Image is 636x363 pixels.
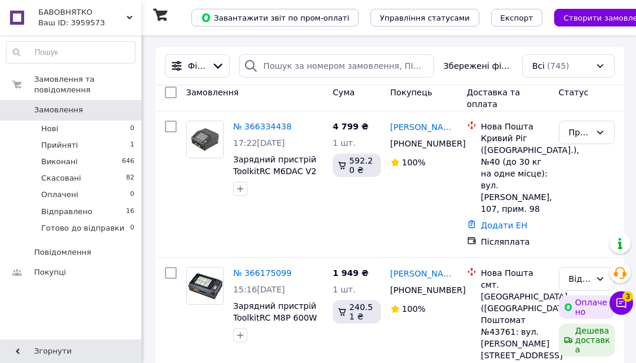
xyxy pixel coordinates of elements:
[402,158,426,167] span: 100%
[41,207,92,217] span: Відправлено
[547,61,569,71] span: (745)
[122,156,134,167] span: 646
[559,295,615,319] div: Оплачено
[187,121,223,158] img: Фото товару
[333,154,381,177] div: 592.20 ₴
[41,173,81,184] span: Скасовані
[388,135,450,152] div: [PHONE_NUMBER]
[34,74,141,95] span: Замовлення та повідомлення
[569,126,591,139] div: Прийнято
[41,156,78,167] span: Виконані
[622,291,633,302] span: 3
[333,285,356,294] span: 1 шт.
[126,173,134,184] span: 82
[239,54,434,78] input: Пошук за номером замовлення, ПІБ покупця, номером телефону, Email, номером накладної
[233,138,285,148] span: 17:22[DATE]
[186,267,224,305] a: Фото товару
[402,304,426,314] span: 100%
[233,301,323,358] a: Зарядний пристрій ToolkitRC M8P 600W 25A DC для 1-8S LiPo LiHV LiFe Li-ion NiMH NiCd Pb FPV
[187,271,223,301] img: Фото товару
[233,155,323,223] a: Зарядний пристрій ToolkitRC M6DAC V2 800W 25A DC AC для 1-6S LiPo LiHV LiFe Li-ion NiMH NiCd Pb FPV
[186,121,224,158] a: Фото товару
[38,18,141,28] div: Ваш ID: 3959573
[481,221,528,230] a: Додати ЕН
[501,14,534,22] span: Експорт
[467,88,520,109] span: Доставка та оплата
[481,267,549,279] div: Нова Пошта
[370,9,479,26] button: Управління статусами
[41,124,58,134] span: Нові
[41,223,124,234] span: Готово до відправки
[233,122,291,131] a: № 366334438
[481,132,549,215] div: Кривий Ріг ([GEOGRAPHIC_DATA].), №40 (до 30 кг на одне місце): вул. [PERSON_NAME], 107, прим. 98
[559,88,589,97] span: Статус
[390,88,432,97] span: Покупець
[191,9,359,26] button: Завантажити звіт по пром-оплаті
[233,268,291,278] a: № 366175099
[609,291,633,315] button: Чат з покупцем3
[390,268,458,279] a: [PERSON_NAME]
[6,42,135,63] input: Пошук
[443,60,513,72] span: Збережені фільтри:
[130,140,134,151] span: 1
[481,236,549,248] div: Післяплата
[390,121,458,133] a: [PERSON_NAME]
[233,285,285,294] span: 15:16[DATE]
[41,140,78,151] span: Прийняті
[34,247,91,258] span: Повідомлення
[186,88,238,97] span: Замовлення
[481,121,549,132] div: Нова Пошта
[333,122,369,131] span: 4 799 ₴
[130,189,134,200] span: 0
[130,223,134,234] span: 0
[333,138,356,148] span: 1 шт.
[559,324,615,357] div: Дешева доставка
[34,105,83,115] span: Замовлення
[380,14,470,22] span: Управління статусами
[333,88,355,97] span: Cума
[130,124,134,134] span: 0
[188,60,207,72] span: Фільтри
[569,272,591,285] div: Відправлено
[388,282,450,298] div: [PHONE_NUMBER]
[41,189,78,200] span: Оплачені
[333,268,369,278] span: 1 949 ₴
[491,9,543,26] button: Експорт
[532,60,545,72] span: Всі
[34,267,66,278] span: Покупці
[126,207,134,217] span: 16
[333,300,381,324] div: 240.51 ₴
[38,7,127,18] span: БАВОВНЯТКО
[201,12,349,23] span: Завантажити звіт по пром-оплаті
